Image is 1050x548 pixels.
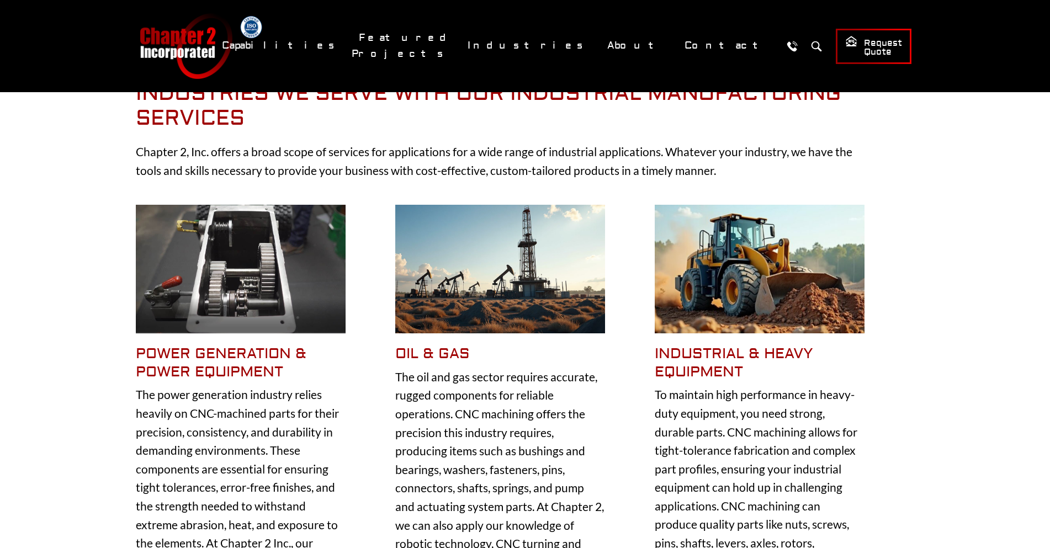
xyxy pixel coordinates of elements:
[845,35,902,58] span: Request Quote
[460,34,595,57] a: Industries
[139,13,232,79] a: Chapter 2 Incorporated
[395,345,605,363] h5: Oil & Gas
[136,345,346,381] h5: Power Generation & Power Equipment
[600,34,672,57] a: About
[352,26,455,66] a: Featured Projects
[655,345,865,381] h5: industrial & Heavy Equipment
[215,34,346,57] a: Capabilities
[836,29,911,64] a: Request Quote
[806,36,826,56] button: Search
[677,34,776,57] a: Contact
[782,36,802,56] a: Call Us
[136,81,865,131] h2: Industries We Serve With Our Industrial Manufacturing Services
[136,142,865,179] p: Chapter 2, Inc. offers a broad scope of services for applications for a wide range of industrial ...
